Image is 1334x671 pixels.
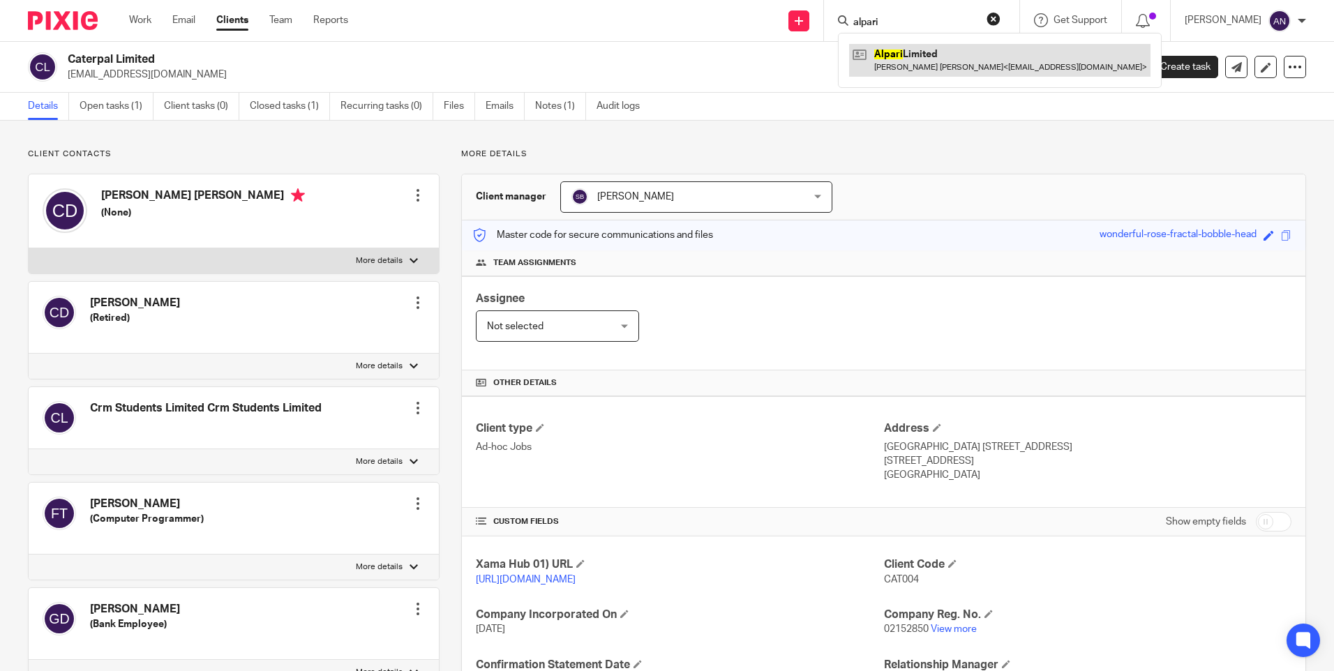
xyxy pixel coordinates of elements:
[884,624,929,634] span: 02152850
[90,296,180,310] h4: [PERSON_NAME]
[884,468,1291,482] p: [GEOGRAPHIC_DATA]
[68,52,906,67] h2: Caterpal Limited
[884,454,1291,468] p: [STREET_ADDRESS]
[90,617,180,631] h5: (Bank Employee)
[340,93,433,120] a: Recurring tasks (0)
[68,68,1116,82] p: [EMAIL_ADDRESS][DOMAIN_NAME]
[28,52,57,82] img: svg%3E
[476,516,883,527] h4: CUSTOM FIELDS
[90,311,180,325] h5: (Retired)
[1137,56,1218,78] a: Create task
[356,561,403,573] p: More details
[1100,227,1257,243] div: wonderful-rose-fractal-bobble-head
[1185,13,1261,27] p: [PERSON_NAME]
[476,575,576,585] a: [URL][DOMAIN_NAME]
[43,497,76,530] img: svg%3E
[476,608,883,622] h4: Company Incorporated On
[43,602,76,635] img: svg%3E
[493,257,576,269] span: Team assignments
[486,93,525,120] a: Emails
[476,557,883,572] h4: Xama Hub 01) URL
[535,93,586,120] a: Notes (1)
[884,608,1291,622] h4: Company Reg. No.
[884,421,1291,436] h4: Address
[28,149,440,160] p: Client contacts
[313,13,348,27] a: Reports
[28,11,98,30] img: Pixie
[884,575,919,585] span: CAT004
[101,188,305,206] h4: [PERSON_NAME] [PERSON_NAME]
[597,192,674,202] span: [PERSON_NAME]
[90,512,204,526] h5: (Computer Programmer)
[476,624,505,634] span: [DATE]
[444,93,475,120] a: Files
[571,188,588,205] img: svg%3E
[884,440,1291,454] p: [GEOGRAPHIC_DATA] [STREET_ADDRESS]
[476,190,546,204] h3: Client manager
[291,188,305,202] i: Primary
[597,93,650,120] a: Audit logs
[129,13,151,27] a: Work
[90,602,180,617] h4: [PERSON_NAME]
[216,13,248,27] a: Clients
[461,149,1306,160] p: More details
[1054,15,1107,25] span: Get Support
[884,557,1291,572] h4: Client Code
[493,377,557,389] span: Other details
[356,255,403,266] p: More details
[356,456,403,467] p: More details
[101,206,305,220] h5: (None)
[269,13,292,27] a: Team
[90,497,204,511] h4: [PERSON_NAME]
[987,12,1000,26] button: Clear
[250,93,330,120] a: Closed tasks (1)
[43,296,76,329] img: svg%3E
[356,361,403,372] p: More details
[476,421,883,436] h4: Client type
[80,93,153,120] a: Open tasks (1)
[28,93,69,120] a: Details
[472,228,713,242] p: Master code for secure communications and files
[1268,10,1291,32] img: svg%3E
[852,17,977,29] input: Search
[476,293,525,304] span: Assignee
[90,401,322,416] h4: Crm Students Limited Crm Students Limited
[164,93,239,120] a: Client tasks (0)
[43,401,76,435] img: svg%3E
[172,13,195,27] a: Email
[487,322,544,331] span: Not selected
[931,624,977,634] a: View more
[1166,515,1246,529] label: Show empty fields
[476,440,883,454] p: Ad-hoc Jobs
[43,188,87,233] img: svg%3E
